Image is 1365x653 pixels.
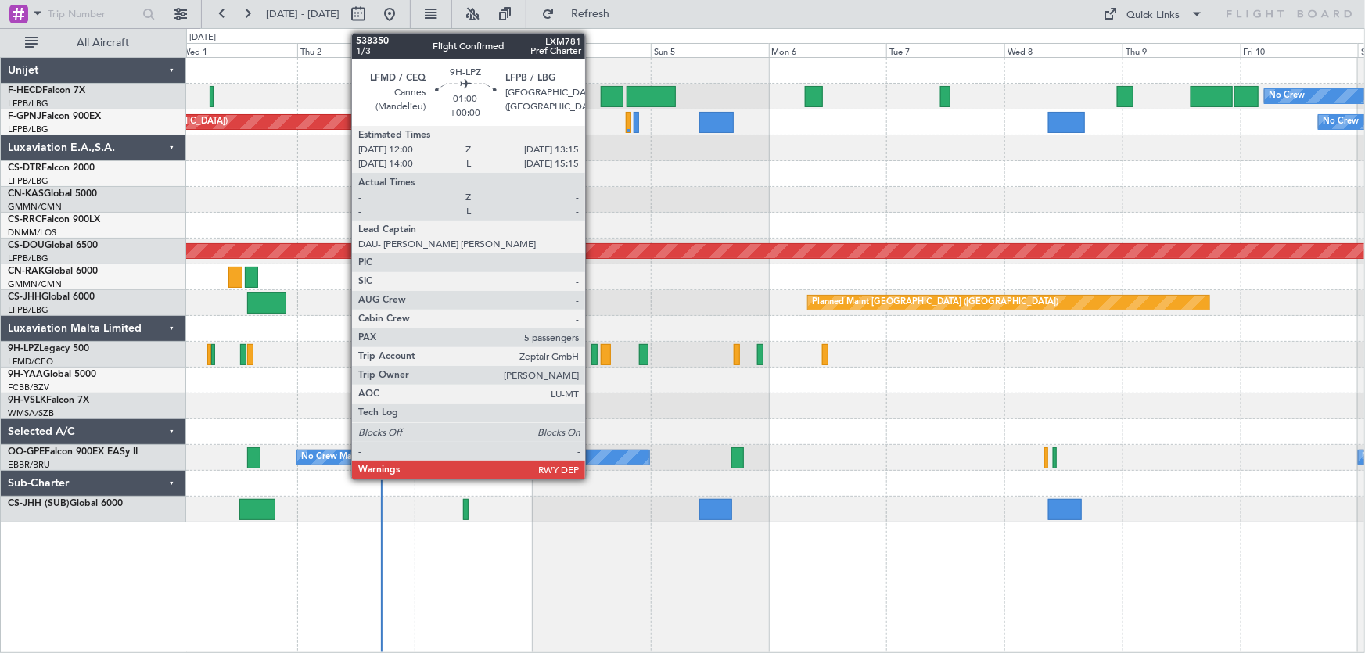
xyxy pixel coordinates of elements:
[8,241,45,250] span: CS-DOU
[8,292,41,302] span: CS-JHH
[1004,43,1123,57] div: Wed 8
[8,459,50,471] a: EBBR/BRU
[8,499,123,508] a: CS-JHH (SUB)Global 6000
[8,112,101,121] a: F-GPNJFalcon 900EX
[17,30,170,56] button: All Aircraft
[1127,8,1180,23] div: Quick Links
[297,43,415,57] div: Thu 2
[8,447,138,457] a: OO-GPEFalcon 900EX EASy II
[8,215,41,224] span: CS-RRC
[8,292,95,302] a: CS-JHHGlobal 6000
[179,43,297,57] div: Wed 1
[8,124,48,135] a: LFPB/LBG
[8,112,41,121] span: F-GPNJ
[41,38,165,48] span: All Aircraft
[8,267,98,276] a: CN-RAKGlobal 6000
[8,407,54,419] a: WMSA/SZB
[1323,110,1359,134] div: No Crew
[8,227,56,239] a: DNMM/LOS
[1096,2,1212,27] button: Quick Links
[48,2,138,26] input: Trip Number
[8,447,45,457] span: OO-GPE
[390,84,426,108] div: No Crew
[8,396,89,405] a: 9H-VSLKFalcon 7X
[301,446,369,469] div: No Crew Malaga
[8,215,100,224] a: CS-RRCFalcon 900LX
[769,43,887,57] div: Mon 6
[558,9,623,20] span: Refresh
[8,253,48,264] a: LFPB/LBG
[651,43,769,57] div: Sun 5
[8,163,41,173] span: CS-DTR
[8,370,96,379] a: 9H-YAAGlobal 5000
[8,201,62,213] a: GMMN/CMN
[8,86,85,95] a: F-HECDFalcon 7X
[8,304,48,316] a: LFPB/LBG
[367,84,531,108] div: AOG Maint Paris ([GEOGRAPHIC_DATA])
[1123,43,1241,57] div: Thu 9
[8,163,95,173] a: CS-DTRFalcon 2000
[266,7,339,21] span: [DATE] - [DATE]
[8,267,45,276] span: CN-RAK
[8,98,48,109] a: LFPB/LBG
[8,175,48,187] a: LFPB/LBG
[1269,84,1305,108] div: No Crew
[8,189,97,199] a: CN-KASGlobal 5000
[8,382,49,393] a: FCBB/BZV
[533,43,651,57] div: Sat 4
[8,356,53,368] a: LFMD/CEQ
[8,499,70,508] span: CS-JHH (SUB)
[8,344,89,353] a: 9H-LPZLegacy 500
[8,241,98,250] a: CS-DOUGlobal 6500
[534,2,628,27] button: Refresh
[8,189,44,199] span: CN-KAS
[1241,43,1359,57] div: Fri 10
[8,344,39,353] span: 9H-LPZ
[8,278,62,290] a: GMMN/CMN
[8,86,42,95] span: F-HECD
[8,370,43,379] span: 9H-YAA
[8,396,46,405] span: 9H-VSLK
[812,291,1058,314] div: Planned Maint [GEOGRAPHIC_DATA] ([GEOGRAPHIC_DATA])
[415,43,533,57] div: Fri 3
[189,31,216,45] div: [DATE]
[886,43,1004,57] div: Tue 7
